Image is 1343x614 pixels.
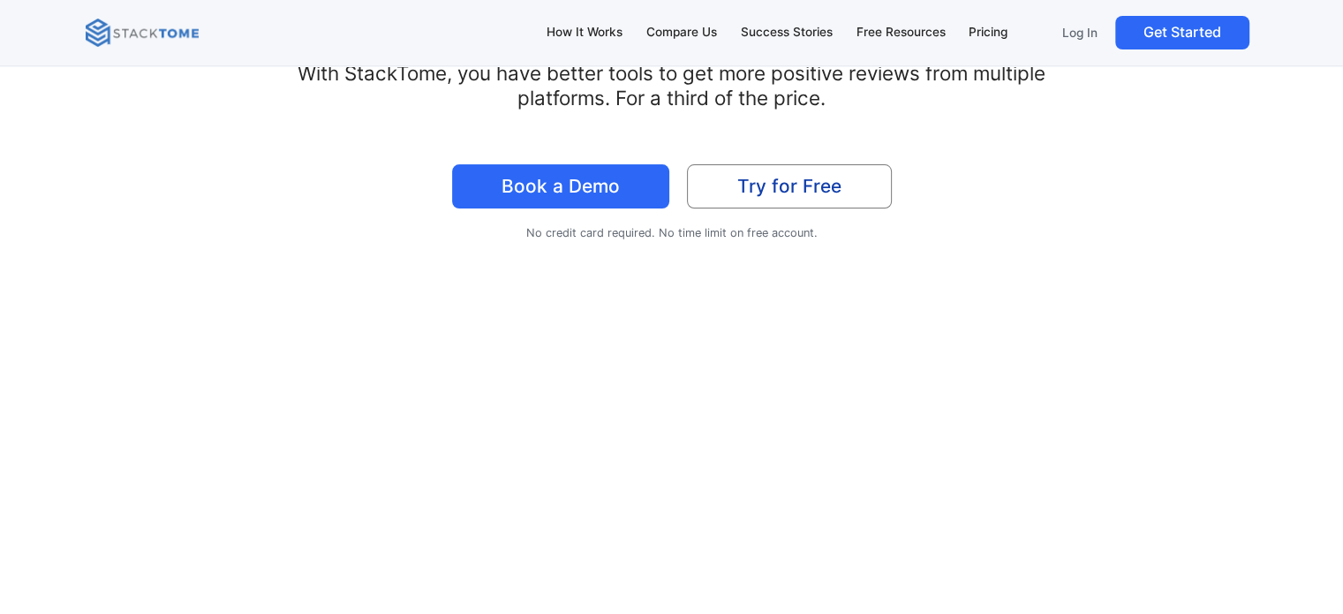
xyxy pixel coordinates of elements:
a: Pricing [961,14,1016,51]
div: Free Resources [856,23,945,42]
a: Try for Free [687,164,892,208]
a: Compare Us [638,14,726,51]
div: Pricing [969,23,1007,42]
a: Get Started [1115,16,1249,49]
div: Compare Us [646,23,717,42]
div: Success Stories [741,23,833,42]
a: Success Stories [732,14,841,51]
a: Log In [1052,16,1108,49]
p: Log In [1062,25,1098,41]
a: Book a Demo [452,164,669,208]
a: Free Resources [848,14,954,51]
div: How It Works [547,23,622,42]
h2: With StackTome, you have better tools to get more positive reviews from multiple platforms. For a... [262,61,1082,112]
div: No credit card required. No time limit on free account. [86,226,1258,240]
a: How It Works [539,14,631,51]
